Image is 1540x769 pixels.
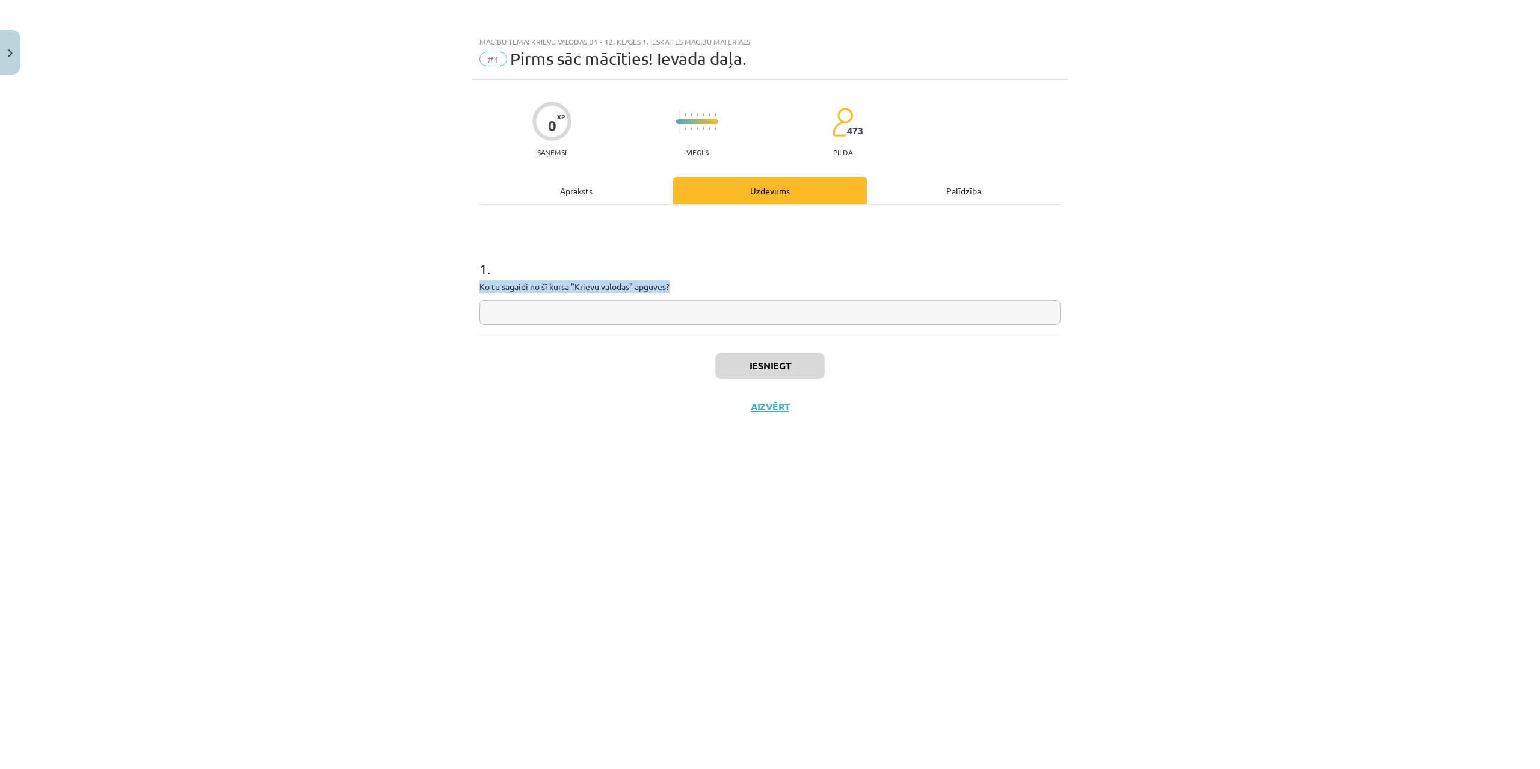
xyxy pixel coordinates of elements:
img: icon-short-line-57e1e144782c952c97e751825c79c345078a6d821885a25fce030b3d8c18986b.svg [685,113,686,116]
div: Apraksts [479,177,673,204]
span: XP [557,113,565,120]
span: #1 [479,52,507,66]
p: Saņemsi [532,148,571,156]
p: pilda [833,148,852,156]
span: Pirms sāc mācīties! Ievada daļa. [510,49,747,69]
span: 473 [847,125,863,136]
img: icon-short-line-57e1e144782c952c97e751825c79c345078a6d821885a25fce030b3d8c18986b.svg [697,127,698,130]
div: Mācību tēma: Krievu valodas b1 - 12. klases 1. ieskaites mācību materiāls [479,37,1061,46]
img: icon-short-line-57e1e144782c952c97e751825c79c345078a6d821885a25fce030b3d8c18986b.svg [697,113,698,116]
img: icon-short-line-57e1e144782c952c97e751825c79c345078a6d821885a25fce030b3d8c18986b.svg [715,113,716,116]
img: icon-long-line-d9ea69661e0d244f92f715978eff75569469978d946b2353a9bb055b3ed8787d.svg [679,110,680,134]
img: icon-short-line-57e1e144782c952c97e751825c79c345078a6d821885a25fce030b3d8c18986b.svg [709,127,710,130]
img: icon-short-line-57e1e144782c952c97e751825c79c345078a6d821885a25fce030b3d8c18986b.svg [691,127,692,130]
div: Palīdzība [867,177,1061,204]
img: students-c634bb4e5e11cddfef0936a35e636f08e4e9abd3cc4e673bd6f9a4125e45ecb1.svg [832,107,853,137]
img: icon-short-line-57e1e144782c952c97e751825c79c345078a6d821885a25fce030b3d8c18986b.svg [691,113,692,116]
button: Iesniegt [715,353,825,379]
p: Viegls [686,148,709,156]
img: icon-short-line-57e1e144782c952c97e751825c79c345078a6d821885a25fce030b3d8c18986b.svg [715,127,716,130]
button: Aizvērt [747,401,793,413]
p: Ko tu sagaidi no šī kursa "Krievu valodas" apguves? [479,280,1061,293]
img: icon-close-lesson-0947bae3869378f0d4975bcd49f059093ad1ed9edebbc8119c70593378902aed.svg [8,49,13,57]
img: icon-short-line-57e1e144782c952c97e751825c79c345078a6d821885a25fce030b3d8c18986b.svg [685,127,686,130]
div: Uzdevums [673,177,867,204]
div: 0 [548,117,556,134]
img: icon-short-line-57e1e144782c952c97e751825c79c345078a6d821885a25fce030b3d8c18986b.svg [703,127,704,130]
img: icon-short-line-57e1e144782c952c97e751825c79c345078a6d821885a25fce030b3d8c18986b.svg [703,113,704,116]
img: icon-short-line-57e1e144782c952c97e751825c79c345078a6d821885a25fce030b3d8c18986b.svg [709,113,710,116]
h1: 1 . [479,239,1061,277]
